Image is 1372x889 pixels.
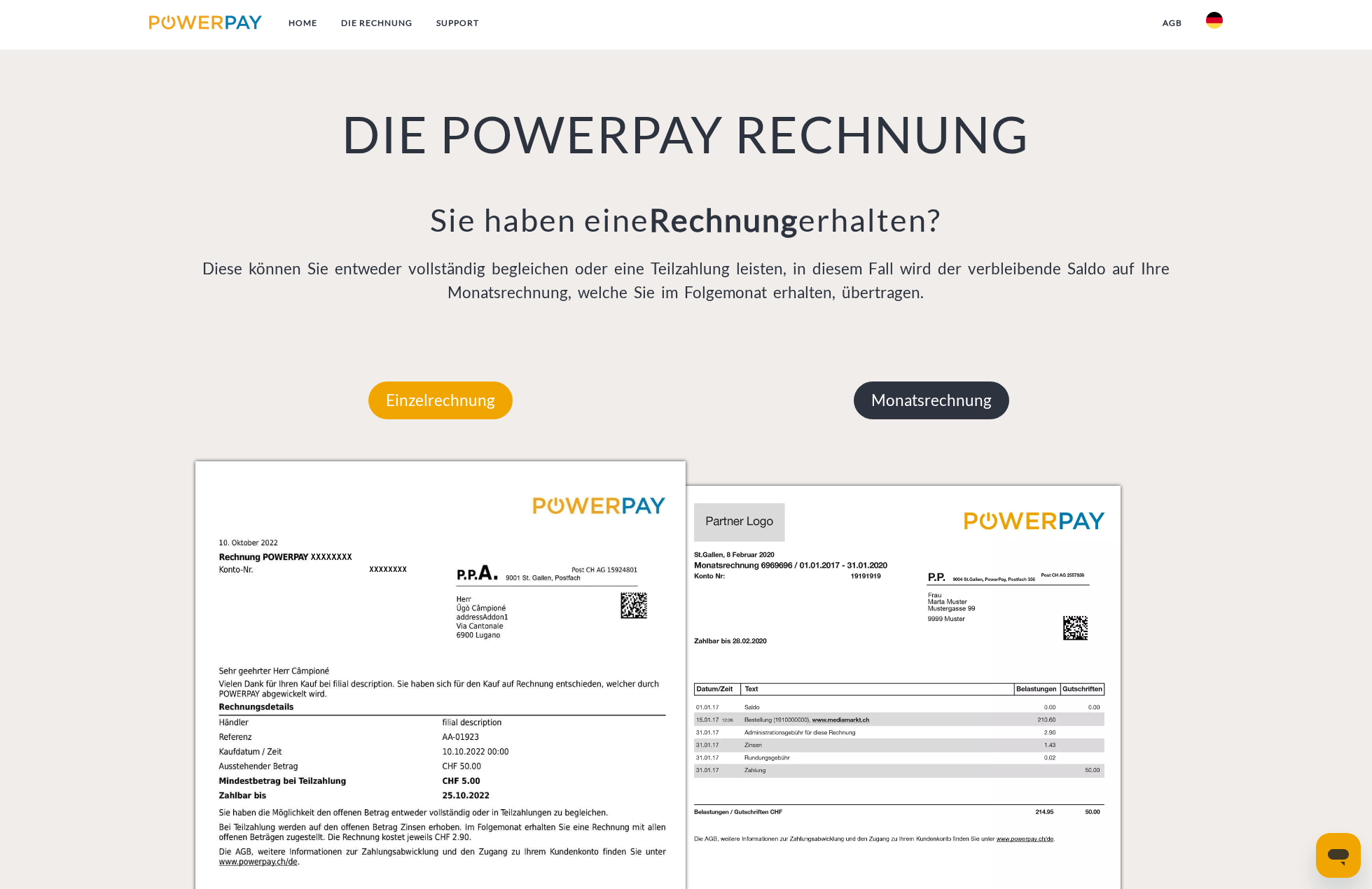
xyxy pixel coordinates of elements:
[329,10,424,36] a: DIE RECHNUNG
[649,201,798,239] b: Rechnung
[424,10,491,36] a: SUPPORT
[149,15,262,29] img: logo-powerpay.svg
[368,381,513,419] p: Einzelrechnung
[1206,12,1223,29] img: de
[195,102,1177,165] h1: DIE POWERPAY RECHNUNG
[1151,10,1194,36] a: agb
[1316,833,1361,878] iframe: Schaltfläche zum Öffnen des Messaging-Fensters
[277,10,329,36] a: Home
[195,257,1177,304] p: Diese können Sie entweder vollständig begleichen oder eine Teilzahlung leisten, in diesem Fall wi...
[854,381,1009,419] p: Monatsrechnung
[195,200,1177,239] h3: Sie haben eine erhalten?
